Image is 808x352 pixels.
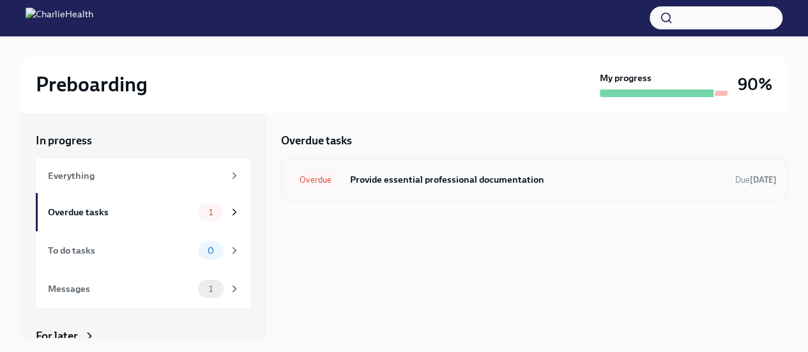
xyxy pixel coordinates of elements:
[750,175,777,185] strong: [DATE]
[36,328,78,344] div: For later
[36,193,250,231] a: Overdue tasks1
[281,133,352,148] h5: Overdue tasks
[292,169,777,190] a: OverdueProvide essential professional documentationDue[DATE]
[201,284,220,294] span: 1
[36,72,148,97] h2: Preboarding
[738,73,772,96] h3: 90%
[349,172,725,187] h6: Provide essential professional documentation
[201,208,220,217] span: 1
[200,246,222,256] span: 0
[26,8,93,28] img: CharlieHealth
[36,231,250,270] a: To do tasks0
[735,175,777,185] span: Due
[36,133,250,148] a: In progress
[36,328,250,344] a: For later
[48,282,193,296] div: Messages
[292,175,339,185] span: Overdue
[600,72,652,84] strong: My progress
[735,174,777,186] span: September 25th, 2025 08:00
[48,243,193,257] div: To do tasks
[36,158,250,193] a: Everything
[48,169,224,183] div: Everything
[48,205,193,219] div: Overdue tasks
[36,270,250,308] a: Messages1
